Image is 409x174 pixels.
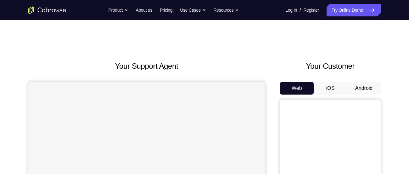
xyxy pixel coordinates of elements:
[285,4,297,16] a: Log In
[160,4,172,16] a: Pricing
[280,82,314,95] button: Web
[327,4,381,16] a: Try Online Demo
[28,61,265,72] h2: Your Support Agent
[28,6,66,14] a: Go to the home page
[314,82,347,95] button: iOS
[180,4,206,16] button: Use Cases
[347,82,381,95] button: Android
[136,4,152,16] a: About us
[300,6,301,14] span: /
[109,4,128,16] button: Product
[214,4,239,16] button: Resources
[280,61,381,72] h2: Your Customer
[304,4,319,16] a: Register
